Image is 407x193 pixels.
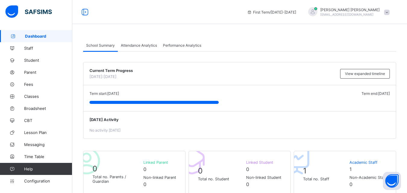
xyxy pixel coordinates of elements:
span: Fees [24,82,72,87]
span: Non-linked Parent [143,175,176,180]
span: Time Table [24,154,72,159]
span: Total no. Student [198,177,243,181]
span: [EMAIL_ADDRESS][DOMAIN_NAME] [320,13,374,16]
img: safsims [5,5,52,18]
span: Current Term Progress [89,68,337,73]
span: [PERSON_NAME] [PERSON_NAME] [320,8,380,12]
span: Linked Parent [143,160,176,165]
span: session/term information [247,10,296,14]
span: Total no. Parents / Guardian [92,175,140,184]
span: Attendance Analytics [121,43,157,48]
span: 1 [349,166,352,172]
span: No activity [DATE] [89,128,121,132]
span: School Summary [86,43,115,48]
button: Open asap [383,172,401,190]
span: Lesson Plan [24,130,72,135]
span: Help [24,167,72,171]
span: 0 [198,166,203,175]
span: 1 [303,166,307,175]
span: Staff [24,46,72,51]
div: Muhammad AsifAhmad [302,7,393,17]
span: Term start: [DATE] [89,91,119,96]
span: 0 [143,166,146,172]
span: Student [24,58,72,63]
span: CBT [24,118,72,123]
span: Dashboard [25,34,72,39]
span: [DATE]: [DATE] [89,74,117,79]
span: Term end: [DATE] [362,91,390,96]
span: Parent [24,70,72,75]
span: Classes [24,94,72,99]
span: Academic Staff [349,160,387,165]
span: Configuration [24,179,72,183]
span: Non-Academic Staff [349,175,387,180]
span: 0 [143,181,146,187]
span: View expanded timeline [345,71,385,76]
span: 0 [246,181,249,187]
span: 0 [349,181,352,187]
span: [DATE] Activity [89,117,390,122]
span: Broadsheet [24,106,72,111]
span: 0 [246,166,249,172]
span: Linked Student [246,160,281,165]
span: Total no. Staff [303,177,346,181]
span: Non-linked Student [246,175,281,180]
span: Performance Analytics [163,43,201,48]
span: 0 [92,164,97,173]
span: Messaging [24,142,72,147]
